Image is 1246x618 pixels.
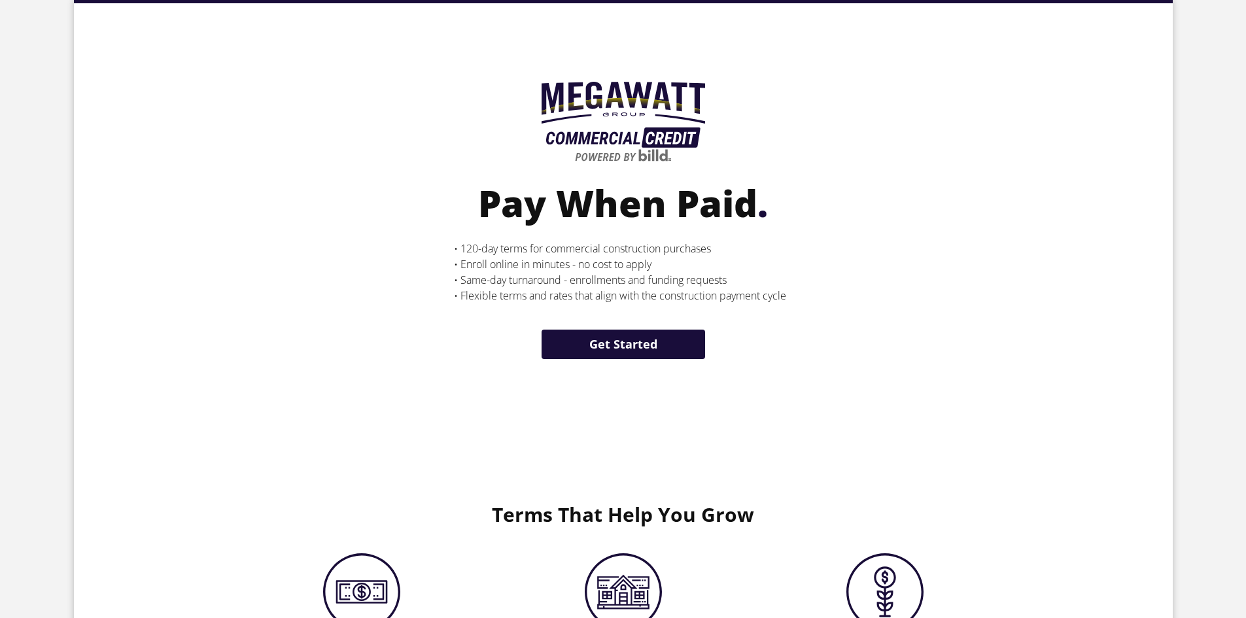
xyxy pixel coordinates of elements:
[460,288,786,303] li: Flexible terms and rates that align with the construction payment cycle
[460,184,786,221] h1: Pay When Paid
[542,330,705,359] a: Get Started
[460,272,786,288] li: Same-day turnaround - enrollments and funding requests
[561,330,685,359] div: Get Started
[460,241,786,256] li: 120-day terms for commercial construction purchases
[74,503,1173,526] h2: Terms That Help You Grow
[542,82,705,165] img: mwg_cc
[460,256,786,272] li: Enroll online in minutes - no cost to apply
